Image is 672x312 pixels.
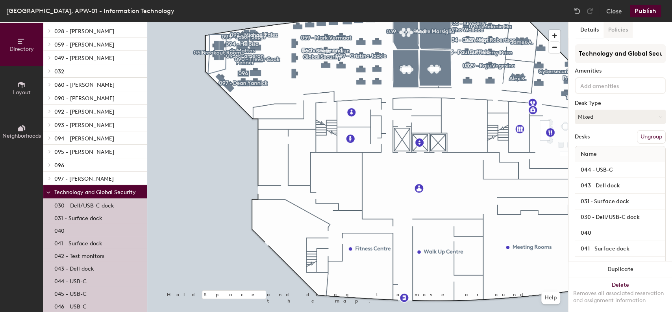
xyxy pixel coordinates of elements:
[54,288,87,297] p: 045 - USB-C
[575,68,666,74] div: Amenities
[630,5,661,17] button: Publish
[575,134,590,140] div: Desks
[575,100,666,106] div: Desk Type
[568,277,672,312] button: DeleteRemoves all associated reservation and assignment information
[576,22,604,38] button: Details
[568,262,672,277] button: Duplicate
[54,238,102,247] p: 041 - Surface dock
[54,200,114,209] p: 030 - Dell/USB-C dock
[573,290,667,304] div: Removes all associated reservation and assignment information
[577,196,664,207] input: Unnamed desk
[54,250,104,260] p: 042 - Test monitors
[54,108,114,115] span: 092 - [PERSON_NAME]
[577,147,601,161] span: Name
[606,5,622,17] button: Close
[54,41,114,48] span: 059 - [PERSON_NAME]
[54,225,65,234] p: 040
[2,133,41,139] span: Neighborhoods
[54,176,114,182] span: 097 - [PERSON_NAME]
[54,135,114,142] span: 094 - [PERSON_NAME]
[577,228,664,239] input: Unnamed desk
[637,130,666,144] button: Ungroup
[577,243,664,254] input: Unnamed desk
[577,212,664,223] input: Unnamed desk
[575,110,666,124] button: Mixed
[54,162,64,169] span: 096
[54,189,136,196] span: Technology and Global Security
[541,291,560,304] button: Help
[54,55,114,62] span: 049 - [PERSON_NAME]
[54,28,114,35] span: 028 - [PERSON_NAME]
[54,263,94,272] p: 043 - Dell dock
[54,213,102,222] p: 031 - Surface dock
[9,46,34,52] span: Directory
[54,276,87,285] p: 044 - USB-C
[577,259,664,270] input: Unnamed desk
[586,7,594,15] img: Redo
[577,164,664,176] input: Unnamed desk
[54,82,115,88] span: 060 - [PERSON_NAME]
[573,7,581,15] img: Undo
[13,89,31,96] span: Layout
[6,6,174,16] div: [GEOGRAPHIC_DATA], APW-01 - Information Technology
[54,149,114,155] span: 095 - [PERSON_NAME]
[54,301,87,310] p: 046 - USB-C
[604,22,633,38] button: Policies
[54,68,64,75] span: 032
[54,122,114,129] span: 093 - [PERSON_NAME]
[577,180,664,191] input: Unnamed desk
[54,95,115,102] span: 090 - [PERSON_NAME]
[579,80,650,90] input: Add amenities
